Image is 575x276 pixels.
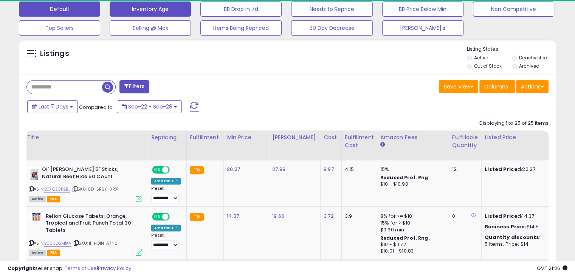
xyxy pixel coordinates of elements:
button: Default [19,2,100,17]
strong: Copyright [8,265,35,272]
small: Amazon Fees. [380,141,385,148]
div: Amazon AI * [151,225,181,231]
button: Non Competitive [473,2,554,17]
button: Actions [516,80,549,93]
b: Reduced Prof. Rng. [380,235,430,241]
button: Top Sellers [19,20,100,36]
button: Last 7 Days [27,100,78,113]
div: 12 [452,166,476,173]
button: BB Price Below Min [382,2,463,17]
div: Amazon AI * [151,178,181,185]
small: FBA [190,166,204,174]
div: Listed Price [485,133,550,141]
div: 15% for > $10 [380,220,443,226]
a: B07QZCK2BL [44,186,70,192]
b: Relion Glucose Tabets: Orange, Tropical and Fruit Punch Total 30 Tablets [46,213,138,236]
div: 15% [380,166,443,173]
div: 5 Items, Price: $14 [485,241,547,248]
span: All listings currently available for purchase on Amazon [29,196,46,202]
div: 4.15 [345,166,371,173]
div: $14.5 [485,223,547,230]
div: [PERSON_NAME] [272,133,317,141]
div: Amazon Fees [380,133,446,141]
div: 3.9 [345,213,371,220]
span: OFF [169,213,181,220]
div: $10 - $10.90 [380,181,443,188]
button: BB Drop in 7d [200,2,282,17]
div: $10.01 - $10.83 [380,248,443,254]
span: 2025-10-6 21:26 GMT [537,265,567,272]
div: Repricing [151,133,183,141]
span: | SKU: 11-HO1N-A7N6 [73,240,118,246]
p: Listing States: [467,46,556,53]
button: 30 Day Decrease [291,20,372,36]
div: Min Price [227,133,266,141]
button: Inventory Age [110,2,191,17]
div: $14.37 [485,213,547,220]
a: 14.37 [227,212,239,220]
a: B093DSM1KV [44,240,71,247]
button: Items Being Repriced [200,20,282,36]
span: All listings currently available for purchase on Amazon [29,250,46,256]
a: 19.60 [272,212,284,220]
label: Active [474,54,488,61]
label: Out of Stock [474,63,502,69]
div: Preset: [151,186,181,203]
a: 3.72 [324,212,334,220]
span: OFF [169,167,181,173]
button: Needs to Reprice [291,2,372,17]
b: Listed Price: [485,166,519,173]
b: Listed Price: [485,212,519,220]
div: Preset: [151,233,181,250]
div: : [485,234,547,241]
div: Cost [324,133,338,141]
span: Compared to: [79,104,114,111]
button: [PERSON_NAME]'s [382,20,463,36]
button: Filters [119,80,149,93]
div: ASIN: [29,166,142,201]
span: FBA [47,196,60,202]
button: Columns [479,80,515,93]
b: Reduced Prof. Rng. [380,174,430,181]
img: 41TqiqGHhVL._SL40_.jpg [29,166,40,181]
b: Business Price: [485,223,526,230]
button: Selling @ Max [110,20,191,36]
div: seller snap | | [8,265,131,272]
b: Ol' [PERSON_NAME] 5" Sticks, Natural Beef Hide 50 Count [42,166,134,182]
a: 9.97 [324,166,334,173]
div: Fulfillment [190,133,220,141]
label: Archived [519,63,539,69]
a: Privacy Policy [98,265,131,272]
span: Last 7 Days [39,103,68,110]
div: Displaying 1 to 25 of 25 items [479,120,549,127]
div: $20.27 [485,166,547,173]
a: 27.99 [272,166,285,173]
a: 20.27 [227,166,240,173]
span: Columns [484,83,508,90]
div: Fulfillment Cost [345,133,374,149]
button: Save View [439,80,478,93]
div: $10 - $11.72 [380,242,443,248]
span: ON [153,167,162,173]
img: 41uKY9Wh+TS._SL40_.jpg [29,213,44,221]
span: Sep-22 - Sep-28 [128,103,172,110]
a: Terms of Use [65,265,97,272]
span: ON [153,213,162,220]
div: 0 [452,213,476,220]
label: Deactivated [519,54,547,61]
button: Sep-22 - Sep-28 [117,100,182,113]
span: FBA [47,250,60,256]
div: 8% for <= $10 [380,213,443,220]
h5: Listings [40,48,69,59]
div: Fulfillable Quantity [452,133,478,149]
div: $0.30 min [380,226,443,233]
span: | SKU: 0D-SRSY-3RX1 [71,186,118,192]
b: Quantity discounts [485,234,539,241]
div: Title [27,133,145,141]
small: FBA [190,213,204,221]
